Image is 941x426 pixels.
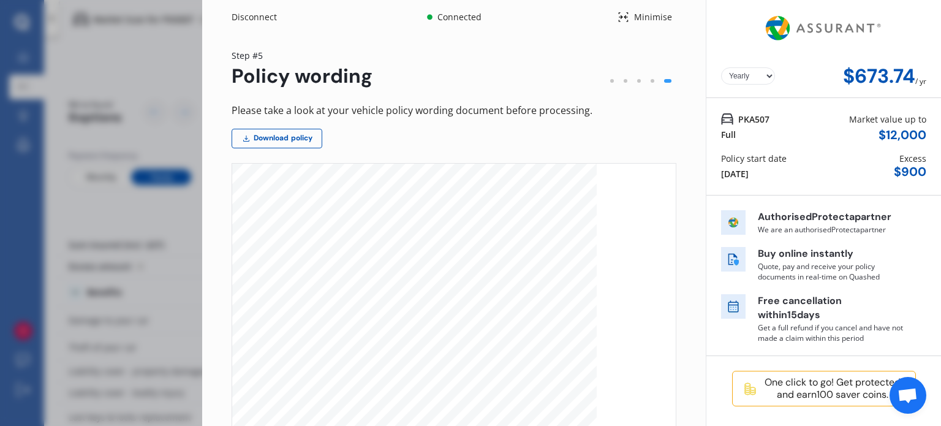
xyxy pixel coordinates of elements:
[721,167,749,180] div: [DATE]
[285,372,448,378] span: should be directed to Assurant. Please phone [PHONE_NUMBER].
[271,404,276,409] span: 4.
[879,128,926,142] div: $ 12,000
[721,210,746,235] img: insurer icon
[232,102,676,119] div: Please take a look at your vehicle policy wording document before processing.
[271,378,276,384] span: 2.
[271,295,316,300] span: INSURER DETAILS
[271,263,312,268] span: Insurance Policy.
[232,129,322,148] a: Download policy
[758,224,905,235] p: We are an authorised Protecta partner
[721,247,746,272] img: buy online icon
[762,5,885,51] img: Assurant.png
[271,276,561,281] span: You are important to Us and We welcome You as a valued customer. You have entrusted Us with the i...
[232,49,372,62] div: Step # 5
[285,411,561,416] span: cover You if all statements made to Us were not entirely correct and truthful. If there is any in...
[721,294,746,319] img: free cancel icon
[271,308,610,313] span: This insurance is issued by Protecta Insurance New Zealand Limited (NZ Company No 312700) of [STR...
[758,322,905,343] p: Get a full refund if you cancel and have not made a claim within this period
[890,377,926,414] a: Open chat
[285,378,559,384] span: Unless otherwise stated, all cover is subject to the loss or damage occurring during the Period o...
[758,210,905,224] p: Authorised Protecta partner
[271,250,543,256] span: This is Your Insurance Policy, which sets out what You are covered for and explains what You will...
[271,352,276,358] span: 1.
[232,65,372,88] div: Policy wording
[285,352,539,358] span: This is Your Insurance Policy which consists of this wording, Your proposal, Certificate of Insur...
[758,294,905,322] p: Free cancellation within 15 days
[915,65,926,88] div: / yr
[271,340,362,346] span: IMPORTANT INFORMATION FOR YOU
[285,391,563,397] span: Please examine this Insurance Policy and the Certificate of Insurance and if they do not meet You...
[760,376,905,401] div: One click to go! Get protected and earn 100 saver coins.
[285,365,562,371] span: Insurance Policy please contact Assurant, who will be able to explain it to You. Any claims and g...
[849,113,926,126] div: Market value up to
[629,11,676,23] div: Minimise
[743,381,758,397] img: coins
[271,282,441,287] span: Vehicle – one of Your most valuable possessions. We value that trust.
[271,237,415,243] span: WELCOME TO YOUR MOTOR VEHICLE INSURANCE POLICY
[271,321,460,326] span: company with NZ Company No 920655) of [STREET_ADDRESS] (VSC). The
[285,404,565,409] span: This Insurance Policy has been arranged on the basis of information supplied by You. It may be th...
[271,257,559,262] span: responsibilities and how to make a claim. We have authorised Protecta Insurance and their agents ...
[738,113,769,126] span: PKA507
[435,11,483,23] div: Connected
[285,385,396,390] span: which the premium has been received by Us.
[232,11,290,23] div: Disconnect
[894,165,926,179] div: $ 900
[285,359,551,365] span: declaration. Please read it so You know exactly what You are covered for. If You do not fully und...
[843,65,915,88] div: $673.74
[285,397,561,403] span: or if any information is not correctly stated, please return them at once and ask for the correct...
[758,261,905,282] p: Quote, pay and receive your policy documents in real-time on Quashed
[285,417,562,422] span: We have not been given, or if any circumstances have changed during the Period of Insurance, You ...
[758,247,905,261] p: Buy online instantly
[721,152,787,165] div: Policy start date
[721,128,736,141] div: Full
[271,314,657,320] span: [GEOGRAPHIC_DATA], [GEOGRAPHIC_DATA] (Protecta) as agent for [US_STATE] Surety Company Inc, [GEOG...
[271,391,276,397] span: 3.
[899,152,926,165] div: Excess
[271,327,489,332] span: insurance is underwritten by VSC. Protecta and VSC are part of the Assurant, Inc. group.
